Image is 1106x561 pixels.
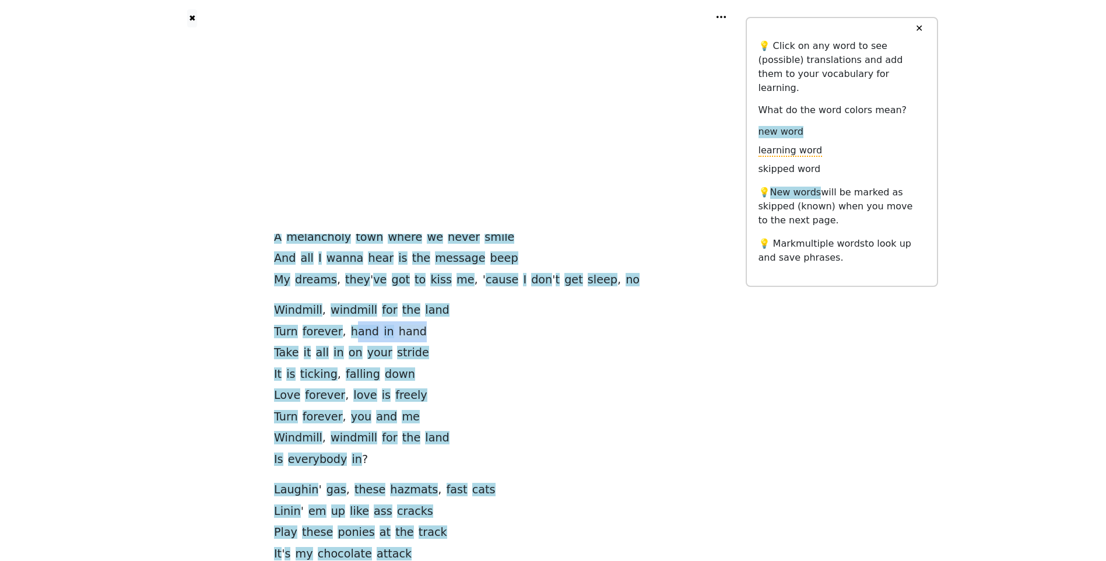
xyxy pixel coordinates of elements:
[352,453,362,467] span: in
[343,410,346,425] span: ,
[351,410,371,425] span: you
[759,163,821,176] span: skipped word
[457,273,475,287] span: me
[395,388,427,403] span: freely
[274,504,301,519] span: Linin
[415,273,426,287] span: to
[395,525,414,540] span: the
[908,18,930,39] button: ✕
[349,346,363,360] span: on
[354,483,385,497] span: these
[318,251,322,266] span: I
[338,367,341,382] span: ,
[447,483,468,497] span: fast
[564,273,583,287] span: get
[759,104,925,115] h6: What do the word colors mean?
[187,9,197,27] button: ✖
[274,303,322,318] span: Windmill
[430,273,451,287] span: kiss
[390,483,438,497] span: hazmats
[337,273,340,287] span: ,
[346,367,380,382] span: falling
[552,273,555,287] span: '
[333,346,344,360] span: in
[274,525,297,540] span: Play
[402,431,421,446] span: the
[435,251,485,266] span: message
[427,230,443,245] span: we
[399,325,427,339] span: hand
[298,37,616,215] iframe: Feel Good Inc.
[448,230,480,245] span: never
[331,303,377,318] span: windmill
[376,410,397,425] span: and
[274,367,282,382] span: It
[274,483,318,497] span: Laughin
[274,453,283,467] span: Is
[274,388,300,403] span: Love
[425,303,449,318] span: land
[308,504,326,519] span: em
[385,367,415,382] span: down
[300,367,338,382] span: ticking
[305,388,345,403] span: forever
[367,346,392,360] span: your
[322,431,326,446] span: ,
[288,453,347,467] span: everybody
[274,230,282,245] span: A
[356,230,383,245] span: town
[274,251,296,266] span: And
[523,273,526,287] span: I
[626,273,640,287] span: no
[419,525,447,540] span: track
[588,273,617,287] span: sleep
[556,273,560,287] span: t
[338,525,374,540] span: ponies
[351,325,379,339] span: hand
[295,273,337,287] span: dreams
[303,410,343,425] span: forever
[368,251,394,266] span: hear
[392,273,410,287] span: got
[346,483,350,497] span: ,
[345,388,349,403] span: ,
[402,303,421,318] span: the
[490,251,518,266] span: beep
[302,525,333,540] span: these
[770,187,821,199] span: New words
[373,273,387,287] span: ve
[374,504,392,519] span: ass
[345,273,370,287] span: they
[531,273,552,287] span: don
[274,325,298,339] span: Turn
[425,431,449,446] span: land
[759,39,925,95] p: 💡 Click on any word to see (possible) translations and add them to your vocabulary for learning.
[402,410,420,425] span: me
[322,303,326,318] span: ,
[759,145,823,157] span: learning word
[384,325,394,339] span: in
[316,346,329,360] span: all
[303,325,343,339] span: forever
[483,273,486,287] span: '
[486,273,518,287] span: cause
[331,504,345,519] span: up
[343,325,346,339] span: ,
[318,483,321,497] span: '
[380,525,391,540] span: at
[398,251,407,266] span: is
[617,273,621,287] span: ,
[326,251,364,266] span: wanna
[370,273,373,287] span: '
[353,388,377,403] span: love
[274,346,299,360] span: Take
[382,431,397,446] span: for
[475,273,478,287] span: ,
[388,230,422,245] span: where
[286,367,295,382] span: is
[397,504,433,519] span: cracks
[274,273,290,287] span: My
[301,251,314,266] span: all
[382,388,391,403] span: is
